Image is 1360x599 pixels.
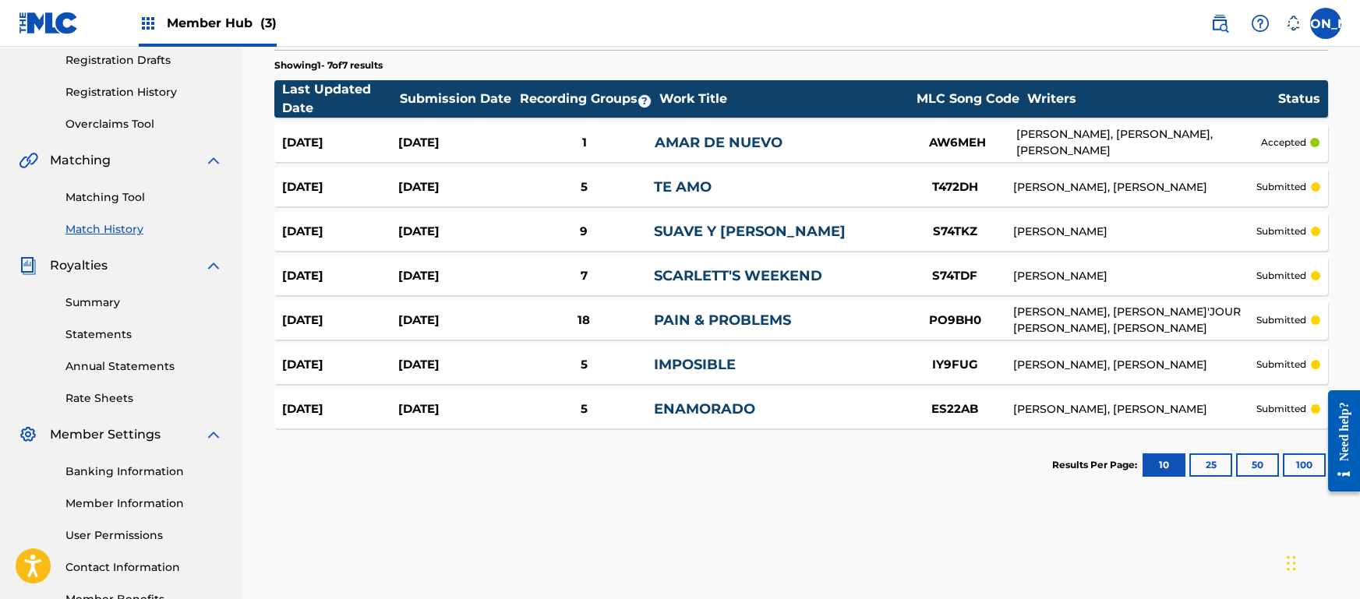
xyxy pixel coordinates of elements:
[65,294,223,311] a: Summary
[514,312,654,329] div: 18
[274,58,383,72] p: Showing 1 - 7 of 7 results
[398,400,514,418] div: [DATE]
[1277,90,1319,108] div: Status
[398,312,514,329] div: [DATE]
[282,134,398,152] div: [DATE]
[1282,524,1360,599] iframe: Chat Widget
[282,267,398,285] div: [DATE]
[1256,269,1306,283] p: submitted
[1256,313,1306,327] p: submitted
[282,312,398,329] div: [DATE]
[514,178,654,196] div: 5
[1013,224,1256,240] div: [PERSON_NAME]
[19,425,37,444] img: Member Settings
[204,425,223,444] img: expand
[1204,8,1235,39] a: Public Search
[282,178,398,196] div: [DATE]
[65,221,223,238] a: Match History
[1256,180,1306,194] p: submitted
[1245,8,1276,39] div: Help
[514,223,654,241] div: 9
[1256,224,1306,238] p: submitted
[1052,458,1141,472] p: Results Per Page:
[282,356,398,374] div: [DATE]
[1013,304,1256,336] div: [PERSON_NAME], [PERSON_NAME]'JOUR [PERSON_NAME], [PERSON_NAME]
[896,267,1013,285] div: S74TDF
[260,16,277,30] span: (3)
[398,223,514,241] div: [DATE]
[65,326,223,343] a: Statements
[910,90,1026,108] div: MLC Song Code
[1027,90,1277,108] div: Writers
[896,223,1013,241] div: S74TKZ
[1013,268,1256,284] div: [PERSON_NAME]
[896,400,1013,418] div: ES22AB
[65,463,223,480] a: Banking Information
[19,256,37,275] img: Royalties
[167,14,277,32] span: Member Hub
[1256,402,1306,416] p: submitted
[204,256,223,275] img: expand
[518,90,658,108] div: Recording Groups
[50,151,111,170] span: Matching
[654,400,755,418] a: ENAMORADO
[659,90,908,108] div: Work Title
[398,267,514,285] div: [DATE]
[19,151,38,170] img: Matching
[514,356,654,374] div: 5
[1210,14,1229,33] img: search
[65,390,223,407] a: Rate Sheets
[1236,453,1279,477] button: 50
[65,84,223,100] a: Registration History
[398,356,514,374] div: [DATE]
[1189,453,1232,477] button: 25
[65,559,223,576] a: Contact Information
[282,80,399,118] div: Last Updated Date
[514,400,654,418] div: 5
[1256,358,1306,372] p: submitted
[896,178,1013,196] div: T472DH
[654,356,736,373] a: IMPOSIBLE
[514,134,654,152] div: 1
[1260,136,1305,150] p: accepted
[638,95,651,107] span: ?
[654,178,712,196] a: TE AMO
[1016,126,1261,159] div: [PERSON_NAME], [PERSON_NAME], [PERSON_NAME]
[1143,453,1185,477] button: 10
[282,223,398,241] div: [DATE]
[1013,357,1256,373] div: [PERSON_NAME], [PERSON_NAME]
[654,267,822,284] a: SCARLETT'S WEEKEND
[899,134,1016,152] div: AW6MEH
[65,116,223,132] a: Overclaims Tool
[1287,540,1296,587] div: Drag
[1251,14,1270,33] img: help
[1310,8,1341,39] div: User Menu
[654,223,846,240] a: SUAVE Y [PERSON_NAME]
[654,312,791,329] a: PAIN & PROBLEMS
[896,356,1013,374] div: IY9FUG
[398,134,514,152] div: [DATE]
[400,90,517,108] div: Submission Date
[1283,453,1326,477] button: 100
[50,425,161,444] span: Member Settings
[398,178,514,196] div: [DATE]
[204,151,223,170] img: expand
[655,134,782,151] a: AMAR DE NUEVO
[514,267,654,285] div: 7
[65,52,223,69] a: Registration Drafts
[65,527,223,544] a: User Permissions
[282,400,398,418] div: [DATE]
[1013,401,1256,418] div: [PERSON_NAME], [PERSON_NAME]
[19,12,79,34] img: MLC Logo
[65,189,223,206] a: Matching Tool
[1316,379,1360,504] iframe: Resource Center
[896,312,1013,329] div: PO9BH0
[65,358,223,375] a: Annual Statements
[50,256,108,275] span: Royalties
[65,495,223,512] a: Member Information
[139,14,157,33] img: Top Rightsholders
[1013,179,1256,196] div: [PERSON_NAME], [PERSON_NAME]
